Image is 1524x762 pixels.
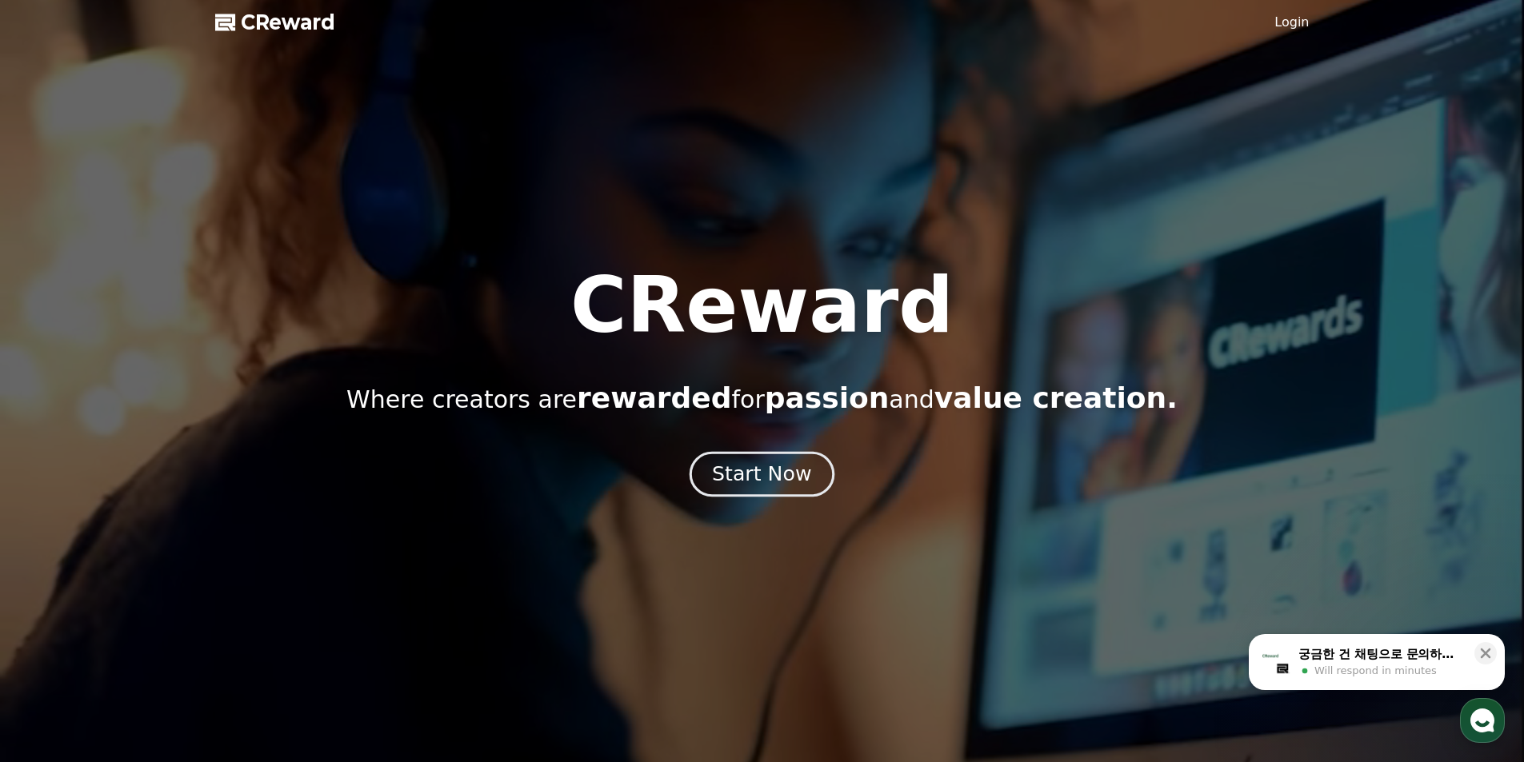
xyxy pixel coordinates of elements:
span: passion [765,381,890,414]
span: CReward [241,10,335,35]
span: Settings [237,531,276,544]
div: Start Now [712,461,811,488]
a: Settings [206,507,307,547]
span: Messages [133,532,180,545]
p: Where creators are for and [346,382,1178,414]
span: value creation. [934,381,1178,414]
span: Home [41,531,69,544]
h1: CReward [570,267,954,344]
a: Messages [106,507,206,547]
span: rewarded [577,381,731,414]
button: Start Now [690,451,834,497]
a: CReward [215,10,335,35]
a: Login [1274,13,1309,32]
a: Home [5,507,106,547]
a: Start Now [693,469,831,484]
